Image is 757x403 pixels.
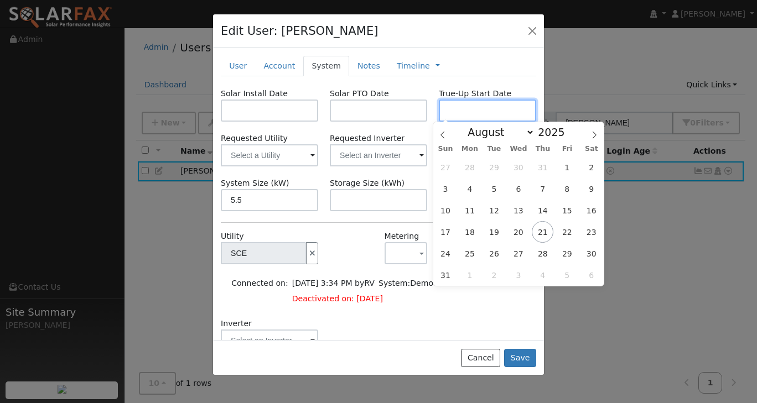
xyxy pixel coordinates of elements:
span: August 10, 2025 [434,200,456,221]
input: Select an Inverter [221,329,318,352]
span: September 5, 2025 [556,264,578,286]
label: True-Up Start Date [439,88,511,100]
span: August 16, 2025 [580,200,602,221]
span: August 4, 2025 [459,178,480,200]
span: July 30, 2025 [507,156,529,178]
span: July 29, 2025 [483,156,505,178]
label: Solar Install Date [221,88,288,100]
span: August 31, 2025 [434,264,456,286]
span: September 2, 2025 [483,264,505,286]
span: Wed [506,145,531,153]
span: August 25, 2025 [459,243,480,264]
span: August 20, 2025 [507,221,529,243]
span: August 30, 2025 [580,243,602,264]
span: August 24, 2025 [434,243,456,264]
label: Requested Utility [221,133,318,144]
a: Account [255,56,303,76]
span: August 18, 2025 [459,221,480,243]
button: Cancel [461,349,500,368]
span: August 22, 2025 [556,221,578,243]
td: [DATE] 3:34 PM by [290,275,376,291]
label: Metering [385,231,419,242]
h4: Edit User: [PERSON_NAME] [221,22,378,40]
span: July 31, 2025 [532,156,553,178]
span: August 5, 2025 [483,178,505,200]
span: September 6, 2025 [580,264,602,286]
span: August 3, 2025 [434,178,456,200]
span: August 9, 2025 [580,178,602,200]
span: August 6, 2025 [507,178,529,200]
button: Save [504,349,536,368]
span: August 21, 2025 [532,221,553,243]
label: Solar PTO Date [330,88,389,100]
input: Select a Utility [221,242,307,264]
span: August 12, 2025 [483,200,505,221]
span: August 19, 2025 [483,221,505,243]
label: Requested Inverter [330,133,427,144]
input: Select a Utility [221,144,318,166]
input: Select an Inverter [330,144,427,166]
span: August 14, 2025 [532,200,553,221]
span: Fri [555,145,579,153]
span: Tue [482,145,506,153]
span: August 1, 2025 [556,156,578,178]
label: Storage Size (kWh) [330,177,405,189]
td: System: [376,275,435,291]
label: Utility [221,231,243,242]
a: Notes [349,56,388,76]
span: Sun [433,145,458,153]
button: Disconnect Utility [306,242,318,264]
span: July 27, 2025 [434,156,456,178]
span: Sat [579,145,604,153]
span: September 4, 2025 [532,264,553,286]
span: August 17, 2025 [434,221,456,243]
span: September 3, 2025 [507,264,529,286]
span: Mon [458,145,482,153]
span: August 23, 2025 [580,221,602,243]
span: August 2, 2025 [580,156,602,178]
label: System Size (kW) [221,177,289,189]
span: Demo [410,279,433,287]
span: Ross Vera [364,279,375,287]
select: Month [462,125,535,139]
a: Timeline [397,60,430,72]
input: Year [535,126,574,138]
span: Deactivated on: [DATE] [292,294,383,303]
a: System [303,56,349,76]
span: August 26, 2025 [483,243,505,264]
span: August 13, 2025 [507,200,529,221]
span: August 27, 2025 [507,243,529,264]
span: September 1, 2025 [459,264,480,286]
span: August 8, 2025 [556,178,578,200]
a: User [221,56,255,76]
span: August 7, 2025 [532,178,553,200]
label: Inverter [221,318,252,329]
span: August 29, 2025 [556,243,578,264]
span: August 11, 2025 [459,200,480,221]
span: July 28, 2025 [459,156,480,178]
span: August 15, 2025 [556,200,578,221]
span: August 28, 2025 [532,243,553,264]
td: Connected on: [230,275,291,291]
span: Thu [531,145,555,153]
